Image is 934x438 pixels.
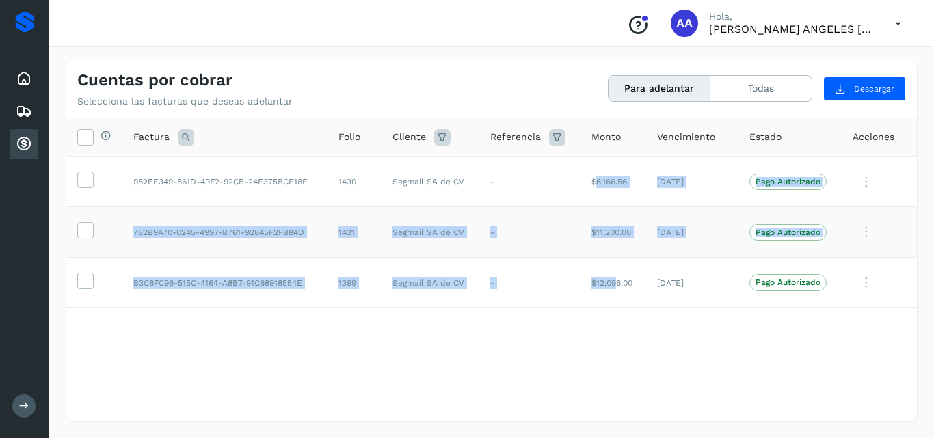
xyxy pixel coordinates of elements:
[657,130,715,144] span: Vencimiento
[382,156,479,207] td: Segmail SA de CV
[709,23,873,36] p: ADRIAN ANGELES GARCIA
[854,83,894,95] span: Descargar
[77,96,293,107] p: Selecciona las facturas que deseas adelantar
[591,130,621,144] span: Monto
[581,258,646,308] td: $12,096.00
[756,177,820,187] p: Pago Autorizado
[756,228,820,237] p: Pago Autorizado
[77,70,232,90] h4: Cuentas por cobrar
[710,76,812,101] button: Todas
[581,207,646,258] td: $11,200.00
[382,258,479,308] td: Segmail SA de CV
[382,207,479,258] td: Segmail SA de CV
[122,258,328,308] td: B3C8FC96-515C-4164-A8B7-91C68918554E
[479,258,581,308] td: -
[609,76,710,101] button: Para adelantar
[646,156,738,207] td: [DATE]
[328,156,382,207] td: 1430
[853,130,894,144] span: Acciones
[122,207,328,258] td: 782B9A70-0245-4997-B761-92845F2FB84D
[490,130,541,144] span: Referencia
[133,130,170,144] span: Factura
[479,207,581,258] td: -
[756,277,820,287] p: Pago Autorizado
[581,156,646,207] td: $6,166.56
[10,96,38,126] div: Embarques
[709,11,873,23] p: Hola,
[338,130,360,144] span: Folio
[328,207,382,258] td: 1431
[749,130,782,144] span: Estado
[328,258,382,308] td: 1399
[10,129,38,159] div: Cuentas por cobrar
[646,207,738,258] td: [DATE]
[392,130,426,144] span: Cliente
[10,64,38,94] div: Inicio
[122,156,328,207] td: 982EE349-861D-49F2-92CB-24E375BCE18E
[823,77,906,101] button: Descargar
[479,156,581,207] td: -
[646,258,738,308] td: [DATE]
